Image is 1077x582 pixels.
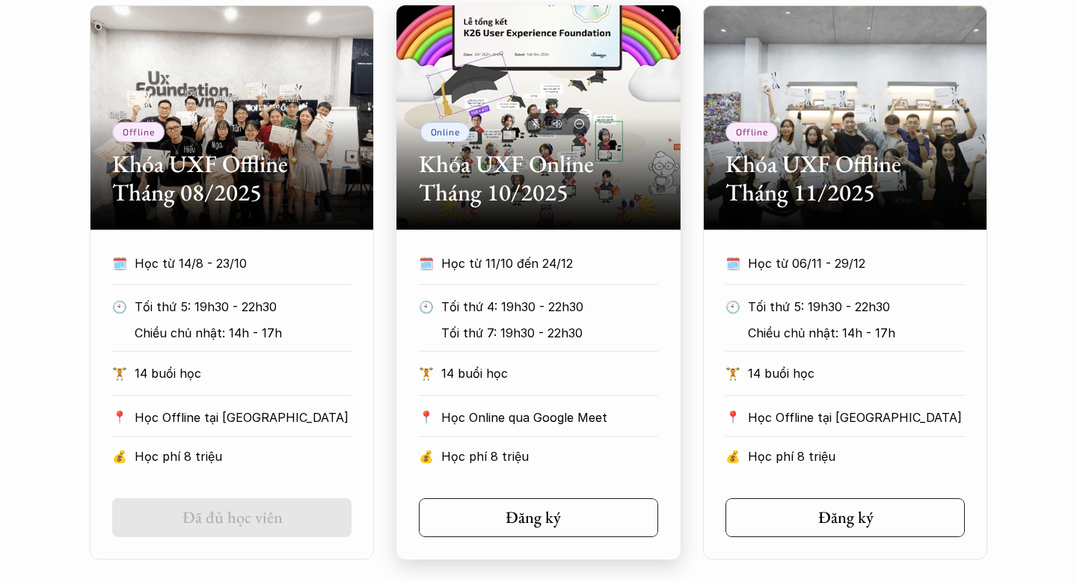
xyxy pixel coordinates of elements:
[725,252,740,275] p: 🗓️
[441,252,658,275] p: Học từ 11/10 đến 24/12
[135,295,343,318] p: Tối thứ 5: 19h30 - 22h30
[419,150,658,207] h2: Khóa UXF Online Tháng 10/2025
[135,252,352,275] p: Học từ 14/8 - 23/10
[419,295,434,318] p: 🕙
[112,295,127,318] p: 🕙
[441,445,658,468] p: Học phí 8 triệu
[725,445,740,468] p: 💰
[419,445,434,468] p: 💰
[748,322,957,344] p: Chiều chủ nhật: 14h - 17h
[419,362,434,385] p: 🏋️
[112,150,352,207] h2: Khóa UXF Offline Tháng 08/2025
[748,445,965,468] p: Học phí 8 triệu
[441,322,650,344] p: Tối thứ 7: 19h30 - 22h30
[748,295,957,318] p: Tối thứ 5: 19h30 - 22h30
[441,406,658,429] p: Học Online qua Google Meet
[431,126,460,137] p: Online
[135,406,352,429] p: Học Offline tại [GEOGRAPHIC_DATA]
[725,150,965,207] h2: Khóa UXF Offline Tháng 11/2025
[736,126,767,137] p: Offline
[748,406,965,429] p: Học Offline tại [GEOGRAPHIC_DATA]
[748,252,965,275] p: Học từ 06/11 - 29/12
[419,498,658,537] a: Đăng ký
[419,252,434,275] p: 🗓️
[818,508,874,527] h5: Đăng ký
[506,508,561,527] h5: Đăng ký
[135,445,352,468] p: Học phí 8 triệu
[725,498,965,537] a: Đăng ký
[748,362,965,385] p: 14 buổi học
[441,362,658,385] p: 14 buổi học
[135,322,343,344] p: Chiều chủ nhật: 14h - 17h
[441,295,650,318] p: Tối thứ 4: 19h30 - 22h30
[725,295,740,318] p: 🕙
[725,410,740,424] p: 📍
[725,362,740,385] p: 🏋️
[135,362,352,385] p: 14 buổi học
[112,362,127,385] p: 🏋️
[182,508,283,527] h5: Đã đủ học viên
[123,126,154,137] p: Offline
[112,445,127,468] p: 💰
[419,410,434,424] p: 📍
[112,252,127,275] p: 🗓️
[112,410,127,424] p: 📍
